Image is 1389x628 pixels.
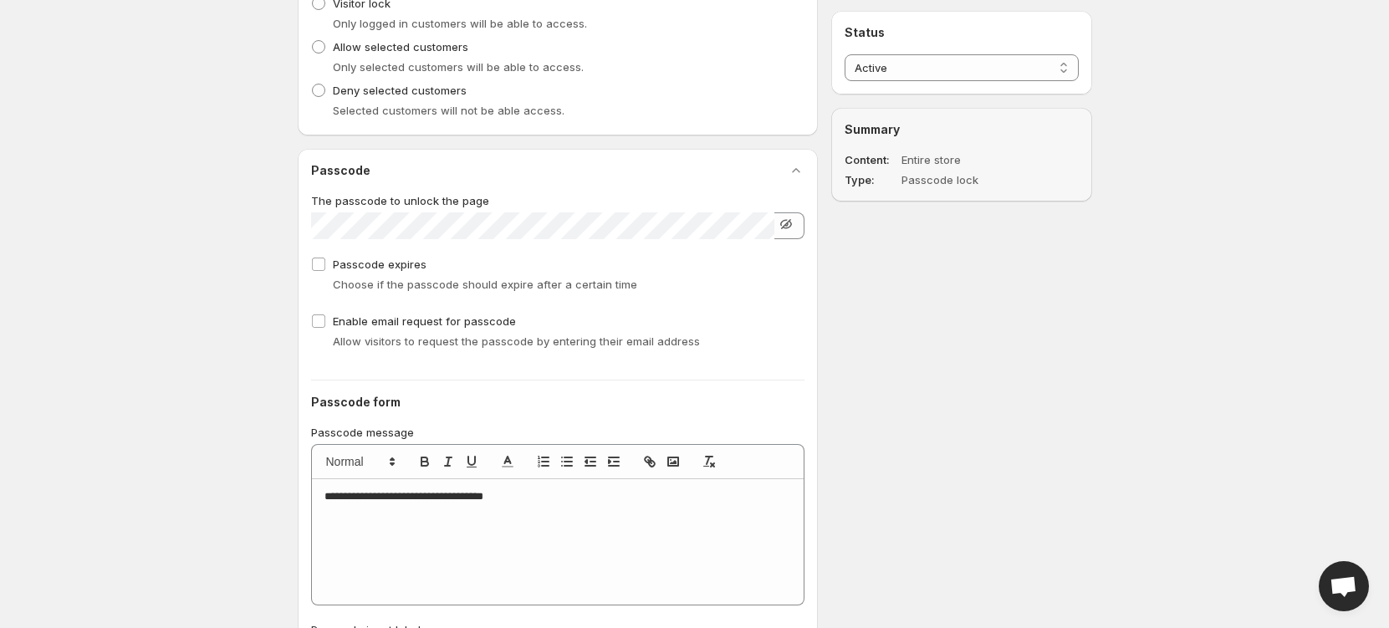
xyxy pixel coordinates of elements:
p: Passcode message [311,424,805,441]
span: Allow selected customers [333,40,468,54]
div: Open chat [1319,561,1369,611]
h2: Status [845,24,1078,41]
span: Only logged in customers will be able to access. [333,17,587,30]
span: Passcode expires [333,258,426,271]
span: The passcode to unlock the page [311,194,489,207]
h2: Passcode form [311,394,805,411]
dd: Entire store [901,151,1030,168]
span: Only selected customers will be able to access. [333,60,584,74]
span: Enable email request for passcode [333,314,516,328]
span: Deny selected customers [333,84,467,97]
span: Choose if the passcode should expire after a certain time [333,278,637,291]
h2: Summary [845,121,1078,138]
span: Selected customers will not be able access. [333,104,564,117]
dt: Type : [845,171,898,188]
dd: Passcode lock [901,171,1030,188]
h2: Passcode [311,162,370,179]
dt: Content : [845,151,898,168]
span: Allow visitors to request the passcode by entering their email address [333,334,700,348]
